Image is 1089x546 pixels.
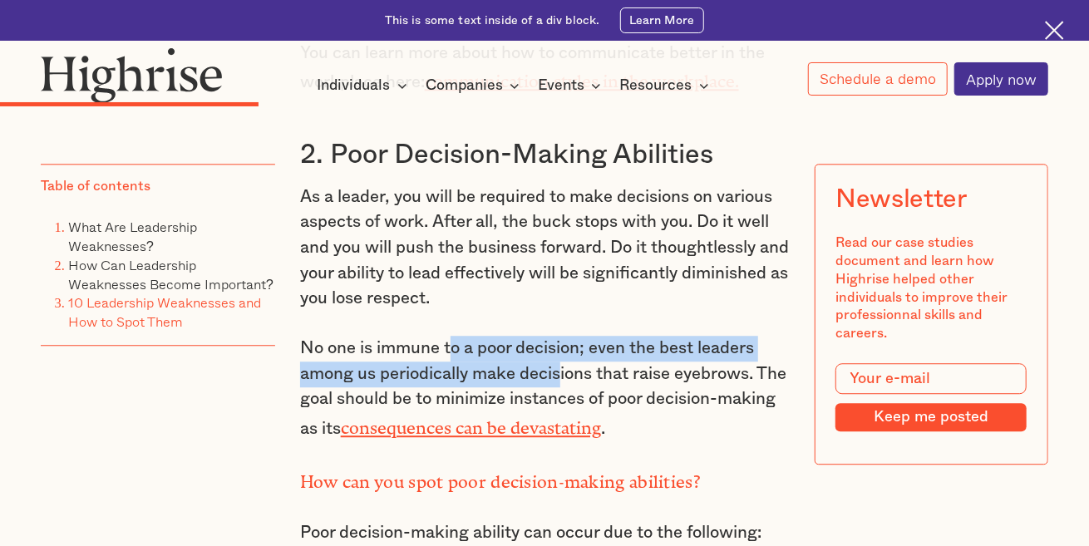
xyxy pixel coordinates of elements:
div: Individuals [318,76,412,96]
a: 10 Leadership Weaknesses and How to Spot Them [68,292,261,332]
div: Companies [426,76,525,96]
input: Keep me posted [835,402,1027,430]
input: Your e-mail [835,363,1027,394]
p: No one is immune to a poor decision; even the best leaders among us periodically make decisions t... [300,336,789,442]
form: Modal Form [835,363,1027,430]
img: Highrise logo [41,47,223,102]
a: Apply now [954,62,1048,96]
div: Events [538,76,584,96]
a: What Are Leadership Weaknesses? [68,216,197,256]
div: Read our case studies document and learn how Highrise helped other individuals to improve their p... [835,234,1027,343]
div: Table of contents [41,178,150,196]
a: Learn More [620,7,704,34]
a: How Can Leadership Weaknesses Become Important? [68,254,273,294]
div: Resources [620,76,714,96]
div: Events [538,76,606,96]
h3: 2. Poor Decision-Making Abilities [300,138,789,172]
a: Schedule a demo [808,62,948,96]
div: Companies [426,76,503,96]
div: This is some text inside of a div block. [385,12,600,28]
a: consequences can be devastating [341,418,601,429]
strong: How can you spot poor decision-making abilities? [300,472,701,483]
img: Cross icon [1045,21,1064,40]
p: As a leader, you will be required to make decisions on various aspects of work. After all, the bu... [300,184,789,312]
div: Resources [620,76,692,96]
div: Individuals [318,76,391,96]
div: Newsletter [835,184,967,214]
